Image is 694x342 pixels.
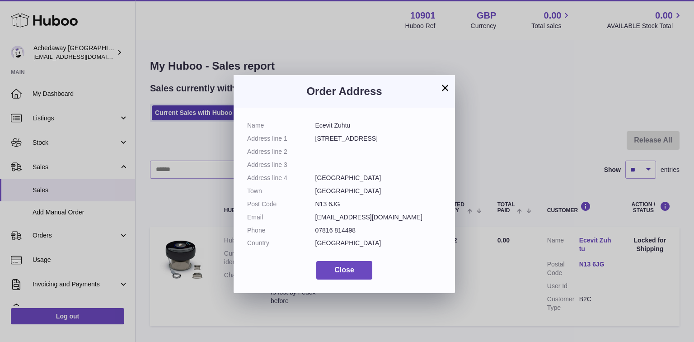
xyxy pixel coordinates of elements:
[247,134,315,143] dt: Address line 1
[247,239,315,247] dt: Country
[315,239,442,247] dd: [GEOGRAPHIC_DATA]
[315,213,442,222] dd: [EMAIL_ADDRESS][DOMAIN_NAME]
[247,147,315,156] dt: Address line 2
[315,200,442,209] dd: N13 6JG
[315,187,442,195] dd: [GEOGRAPHIC_DATA]
[247,161,315,169] dt: Address line 3
[315,134,442,143] dd: [STREET_ADDRESS]
[315,174,442,182] dd: [GEOGRAPHIC_DATA]
[247,213,315,222] dt: Email
[334,266,354,274] span: Close
[247,187,315,195] dt: Town
[247,226,315,235] dt: Phone
[247,200,315,209] dt: Post Code
[440,82,450,93] button: ×
[247,174,315,182] dt: Address line 4
[247,84,441,99] h3: Order Address
[315,121,442,130] dd: Ecevit Zuhtu
[247,121,315,130] dt: Name
[315,226,442,235] dd: 07816 814498
[316,261,372,280] button: Close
